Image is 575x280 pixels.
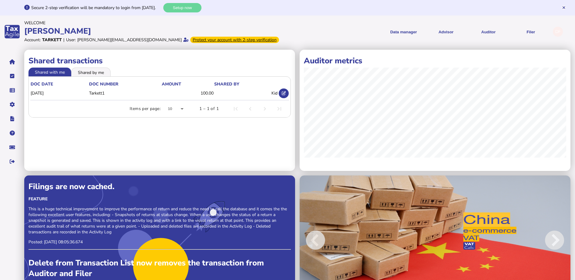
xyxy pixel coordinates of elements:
[162,81,213,87] div: Amount
[89,87,161,100] td: Tarkett1
[31,5,162,11] div: Secure 2-step verification will be mandatory to login from [DATE].
[6,98,18,111] button: Manage settings
[24,37,41,43] div: Account:
[6,55,18,68] button: Home
[28,196,291,202] div: Feature
[6,155,18,168] button: Sign out
[28,258,291,279] div: Delete from Transaction List now removes the transaction from Auditor and Filer
[512,24,550,39] button: Filer
[6,84,18,97] button: Data manager
[31,81,53,87] div: doc date
[214,87,278,100] td: Kid
[199,106,219,112] div: 1 – 1 of 1
[279,88,289,98] button: Open shared transaction
[28,68,71,76] li: Shared with me
[130,106,161,112] div: Items per page:
[77,37,182,43] div: [PERSON_NAME][EMAIL_ADDRESS][DOMAIN_NAME]
[28,181,291,192] div: Filings are now cached.
[214,81,278,87] div: shared by
[71,68,111,76] li: Shared by me
[31,81,88,87] div: doc date
[30,87,89,100] td: [DATE]
[28,239,291,245] p: Posted: [DATE] 08:05:36.674
[304,55,566,66] h1: Auditor metrics
[562,5,566,10] button: Hide message
[6,141,18,154] button: Raise a support ticket
[24,26,286,36] div: [PERSON_NAME]
[214,81,239,87] div: shared by
[6,127,18,139] button: Help pages
[28,206,291,235] p: This is a huge technical improvement to improve the performance of return and reduce the need to ...
[190,37,279,43] div: From Oct 1, 2025, 2-step verification will be required to login. Set it up now...
[89,81,118,87] div: doc number
[6,112,18,125] button: Developer hub links
[384,24,423,39] button: Shows a dropdown of Data manager options
[6,70,18,82] button: Tasks
[89,81,161,87] div: doc number
[24,20,286,26] div: Welcome
[28,55,291,66] h1: Shared transactions
[162,81,181,87] div: Amount
[10,90,15,91] i: Data manager
[42,37,62,43] div: Tarkett
[183,38,189,42] i: Email verified
[469,24,507,39] button: Auditor
[66,37,76,43] div: User:
[63,37,65,43] div: |
[163,3,201,12] button: Setup now
[161,87,214,100] td: 100.00
[553,27,563,37] div: Profile settings
[289,24,550,39] menu: navigate products
[427,24,465,39] button: Shows a dropdown of VAT Advisor options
